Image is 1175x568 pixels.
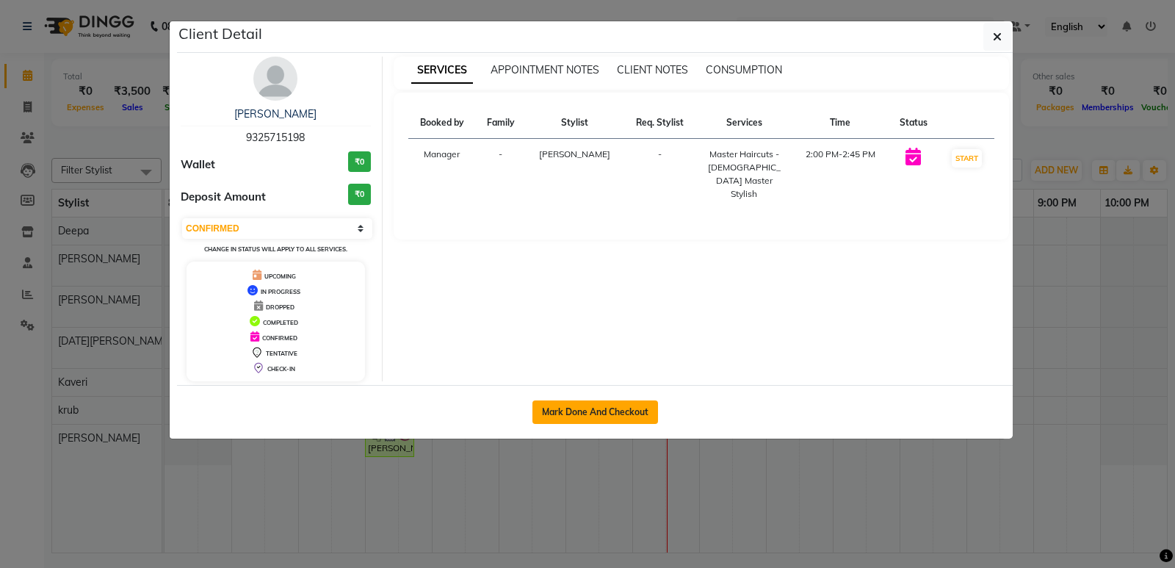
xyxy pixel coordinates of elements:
button: START [952,149,982,168]
th: Time [792,107,889,139]
span: CLIENT NOTES [617,63,688,76]
td: - [476,139,526,210]
th: Req. Stylist [623,107,695,139]
th: Stylist [526,107,623,139]
h3: ₹0 [348,184,371,205]
div: Master Haircuts - [DEMOGRAPHIC_DATA] Master Stylish [704,148,784,201]
th: Booked by [408,107,476,139]
img: avatar [253,57,297,101]
th: Services [695,107,792,139]
span: COMPLETED [263,319,298,326]
span: APPOINTMENT NOTES [491,63,599,76]
a: [PERSON_NAME] [234,107,317,121]
span: TENTATIVE [266,350,297,357]
span: [PERSON_NAME] [539,148,610,159]
span: IN PROGRESS [261,288,300,295]
button: Mark Done And Checkout [532,400,658,424]
small: Change in status will apply to all services. [204,245,347,253]
td: Manager [408,139,476,210]
h5: Client Detail [178,23,262,45]
td: 2:00 PM-2:45 PM [792,139,889,210]
th: Family [476,107,526,139]
h3: ₹0 [348,151,371,173]
span: 9325715198 [246,131,305,144]
span: SERVICES [411,57,473,84]
span: CHECK-IN [267,365,295,373]
span: CONSUMPTION [706,63,782,76]
span: CONFIRMED [262,334,297,342]
td: - [623,139,695,210]
span: Deposit Amount [181,189,266,206]
th: Status [889,107,939,139]
span: Wallet [181,157,215,173]
span: DROPPED [266,303,294,311]
span: UPCOMING [264,273,296,280]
